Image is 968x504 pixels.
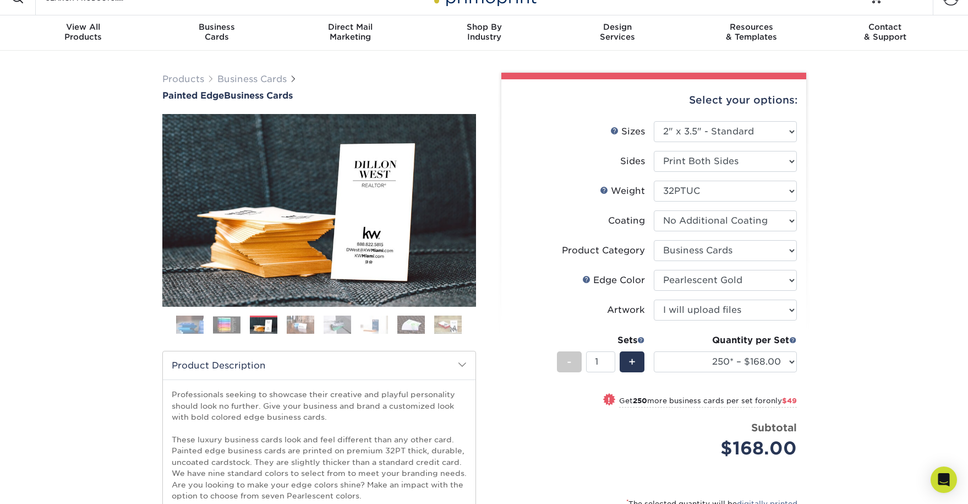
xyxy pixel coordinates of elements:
[685,15,818,51] a: Resources& Templates
[557,334,645,347] div: Sets
[551,15,685,51] a: DesignServices
[17,15,150,51] a: View AllProducts
[551,22,685,32] span: Design
[782,397,797,405] span: $49
[150,22,283,32] span: Business
[417,15,551,51] a: Shop ByIndustry
[176,311,204,339] img: Business Cards 01
[360,315,388,334] img: Business Cards 06
[213,316,240,333] img: Business Cards 02
[562,244,645,257] div: Product Category
[162,74,204,84] a: Products
[766,397,797,405] span: only
[610,125,645,138] div: Sizes
[818,22,952,32] span: Contact
[654,334,797,347] div: Quantity per Set
[283,22,417,42] div: Marketing
[818,22,952,42] div: & Support
[162,90,476,101] h1: Business Cards
[931,467,957,493] div: Open Intercom Messenger
[417,22,551,42] div: Industry
[162,90,476,101] a: Painted EdgeBusiness Cards
[162,102,476,319] img: Painted Edge 03
[287,315,314,334] img: Business Cards 04
[620,155,645,168] div: Sides
[619,397,797,408] small: Get more business cards per set for
[17,22,150,42] div: Products
[567,354,572,370] span: -
[324,315,351,334] img: Business Cards 05
[582,274,645,287] div: Edge Color
[217,74,287,84] a: Business Cards
[283,15,417,51] a: Direct MailMarketing
[685,22,818,42] div: & Templates
[397,315,425,334] img: Business Cards 07
[417,22,551,32] span: Shop By
[607,304,645,317] div: Artwork
[685,22,818,32] span: Resources
[633,397,647,405] strong: 250
[600,185,645,198] div: Weight
[551,22,685,42] div: Services
[17,22,150,32] span: View All
[283,22,417,32] span: Direct Mail
[150,22,283,42] div: Cards
[662,435,797,462] div: $168.00
[434,315,462,334] img: Business Cards 08
[751,421,797,433] strong: Subtotal
[608,394,610,406] span: !
[162,90,224,101] span: Painted Edge
[510,79,797,121] div: Select your options:
[818,15,952,51] a: Contact& Support
[608,214,645,227] div: Coating
[150,15,283,51] a: BusinessCards
[628,354,636,370] span: +
[250,316,277,335] img: Business Cards 03
[163,351,475,380] h2: Product Description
